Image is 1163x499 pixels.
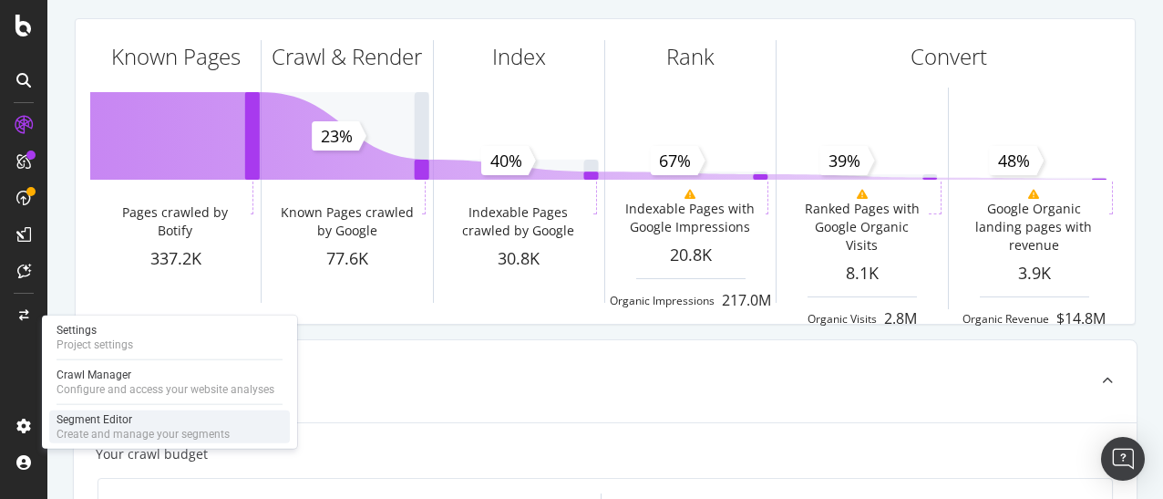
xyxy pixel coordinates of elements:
[272,41,422,72] div: Crawl & Render
[619,200,762,236] div: Indexable Pages with Google Impressions
[96,445,208,463] div: Your crawl budget
[57,323,133,338] div: Settings
[666,41,715,72] div: Rank
[57,382,274,397] div: Configure and access your website analyses
[49,321,290,354] a: SettingsProject settings
[49,411,290,443] a: Segment EditorCreate and manage your segments
[262,247,432,271] div: 77.6K
[492,41,546,72] div: Index
[275,203,418,240] div: Known Pages crawled by Google
[57,338,133,352] div: Project settings
[111,41,241,72] div: Known Pages
[49,366,290,399] a: Crawl ManagerConfigure and access your website analyses
[90,247,261,271] div: 337.2K
[605,244,776,267] div: 20.8K
[57,368,274,382] div: Crawl Manager
[57,427,230,442] div: Create and manage your segments
[57,412,230,427] div: Segment Editor
[434,247,604,271] div: 30.8K
[1101,437,1145,481] div: Open Intercom Messenger
[447,203,590,240] div: Indexable Pages crawled by Google
[610,293,715,308] div: Organic Impressions
[104,203,247,240] div: Pages crawled by Botify
[722,290,771,311] div: 217.0M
